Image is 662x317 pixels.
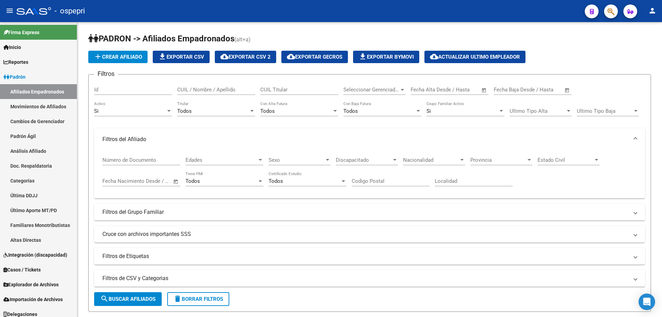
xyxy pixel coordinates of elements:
[3,251,67,259] span: Integración (discapacidad)
[220,54,271,60] span: Exportar CSV 2
[94,292,162,306] button: Buscar Afiliados
[281,51,348,63] button: Exportar GECROS
[102,252,629,260] mat-panel-title: Filtros de Etiquetas
[172,178,180,186] button: Open calendar
[94,204,645,220] mat-expansion-panel-header: Filtros del Grupo Familiar
[158,52,167,61] mat-icon: file_download
[3,43,21,51] span: Inicio
[353,51,419,63] button: Exportar Bymovi
[88,34,234,43] span: PADRON -> Afiliados Empadronados
[403,157,459,163] span: Nacionalidad
[215,51,276,63] button: Exportar CSV 2
[538,157,593,163] span: Estado Civil
[494,87,522,93] input: Fecha inicio
[510,108,565,114] span: Ultimo Tipo Alta
[480,86,488,94] button: Open calendar
[260,108,275,114] span: Todos
[137,178,170,184] input: Fecha fin
[102,136,629,143] mat-panel-title: Filtros del Afiliado
[102,178,130,184] input: Fecha inicio
[427,108,431,114] span: Si
[470,157,526,163] span: Provincia
[94,270,645,287] mat-expansion-panel-header: Filtros de CSV y Categorias
[173,295,182,303] mat-icon: delete
[359,52,367,61] mat-icon: file_download
[424,51,525,63] button: Actualizar ultimo Empleador
[3,29,39,36] span: Firma Express
[153,51,210,63] button: Exportar CSV
[94,248,645,265] mat-expansion-panel-header: Filtros de Etiquetas
[102,275,629,282] mat-panel-title: Filtros de CSV y Categorias
[94,69,118,79] h3: Filtros
[94,52,102,61] mat-icon: add
[158,54,204,60] span: Exportar CSV
[411,87,439,93] input: Fecha inicio
[430,54,520,60] span: Actualizar ultimo Empleador
[100,296,156,302] span: Buscar Afiliados
[3,58,28,66] span: Reportes
[94,108,99,114] span: Si
[185,157,257,163] span: Edades
[6,7,14,15] mat-icon: menu
[177,108,192,114] span: Todos
[336,157,392,163] span: Discapacitado
[185,178,200,184] span: Todos
[269,178,283,184] span: Todos
[100,295,109,303] mat-icon: search
[359,54,414,60] span: Exportar Bymovi
[3,266,41,274] span: Casos / Tickets
[269,157,324,163] span: Sexo
[577,108,633,114] span: Ultimo Tipo Baja
[343,108,358,114] span: Todos
[3,281,59,288] span: Explorador de Archivos
[94,226,645,242] mat-expansion-panel-header: Cruce con archivos importantes SSS
[287,52,295,61] mat-icon: cloud_download
[445,87,478,93] input: Fecha fin
[102,208,629,216] mat-panel-title: Filtros del Grupo Familiar
[528,87,561,93] input: Fecha fin
[102,230,629,238] mat-panel-title: Cruce con archivos importantes SSS
[173,296,223,302] span: Borrar Filtros
[287,54,342,60] span: Exportar GECROS
[648,7,656,15] mat-icon: person
[94,54,142,60] span: Crear Afiliado
[3,73,26,81] span: Padrón
[88,51,148,63] button: Crear Afiliado
[430,52,438,61] mat-icon: cloud_download
[220,52,229,61] mat-icon: cloud_download
[563,86,571,94] button: Open calendar
[94,128,645,150] mat-expansion-panel-header: Filtros del Afiliado
[234,36,251,43] span: (alt+a)
[343,87,399,93] span: Seleccionar Gerenciador
[167,292,229,306] button: Borrar Filtros
[54,3,85,19] span: - ospepri
[94,150,645,199] div: Filtros del Afiliado
[3,296,63,303] span: Importación de Archivos
[639,294,655,310] div: Open Intercom Messenger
